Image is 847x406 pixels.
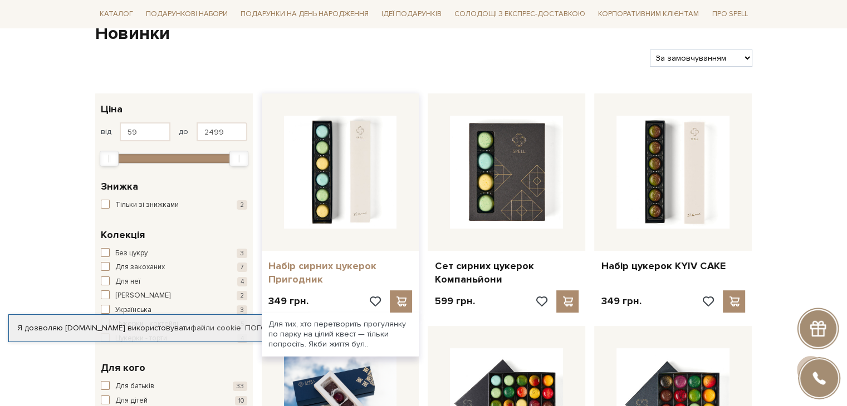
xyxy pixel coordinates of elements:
[101,102,123,117] span: Ціна
[120,122,170,141] input: Ціна
[601,260,745,273] a: Набір цукерок KYIV CAKE
[377,6,446,23] span: Ідеї подарунків
[101,227,145,242] span: Колекція
[100,151,119,166] div: Min
[237,334,247,343] span: 4
[450,4,590,23] a: Солодощі з експрес-доставкою
[101,290,247,301] button: [PERSON_NAME] 2
[101,248,247,259] button: Без цукру 3
[101,276,247,288] button: Для неї 4
[115,262,165,273] span: Для закоханих
[268,295,309,308] p: 349 грн.
[237,291,247,300] span: 2
[101,127,111,137] span: від
[101,305,247,316] button: Українська 3
[95,6,138,23] span: Каталог
[237,200,247,210] span: 2
[115,276,140,288] span: Для неї
[237,263,247,272] span: 7
[190,323,241,333] a: файли cookie
[229,151,248,166] div: Max
[594,4,703,23] a: Корпоративним клієнтам
[101,381,247,392] button: Для батьків 33
[235,396,247,405] span: 10
[197,122,247,141] input: Ціна
[95,22,752,46] h1: Новинки
[601,295,641,308] p: 349 грн.
[115,290,170,301] span: [PERSON_NAME]
[434,295,474,308] p: 599 грн.
[101,179,138,194] span: Знижка
[268,260,413,286] a: Набір сирних цукерок Пригодник
[115,305,151,316] span: Українська
[101,262,247,273] button: Для закоханих 7
[9,323,311,333] div: Я дозволяю [DOMAIN_NAME] використовувати
[115,200,179,211] span: Тільки зі знижками
[179,127,188,137] span: до
[101,360,145,375] span: Для кого
[101,200,247,211] button: Тільки зі знижками 2
[237,277,247,286] span: 4
[233,382,247,391] span: 33
[237,249,247,258] span: 3
[236,6,373,23] span: Подарунки на День народження
[707,6,752,23] span: Про Spell
[115,381,154,392] span: Для батьків
[115,248,148,259] span: Без цукру
[245,323,302,333] a: Погоджуюсь
[237,305,247,315] span: 3
[434,260,579,286] a: Сет сирних цукерок Компаньйони
[262,313,419,357] div: Для тих, хто перетворить прогулянку по парку на цілий квест — тільки попросіть. Якби життя бул..
[141,6,232,23] span: Подарункові набори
